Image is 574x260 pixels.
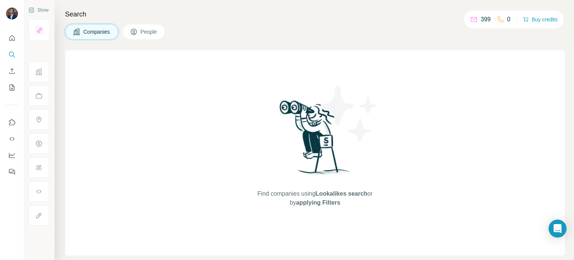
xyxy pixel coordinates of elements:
button: Show [23,4,54,16]
img: Surfe Illustration - Stars [315,80,382,147]
img: Surfe Illustration - Woman searching with binoculars [276,98,354,182]
div: Open Intercom Messenger [549,220,567,238]
button: Use Surfe API [6,132,18,146]
button: Use Surfe on LinkedIn [6,116,18,129]
span: Lookalikes search [315,190,367,197]
img: Avatar [6,7,18,19]
button: Dashboard [6,149,18,162]
button: Quick start [6,31,18,45]
button: My lists [6,81,18,94]
span: Find companies using or by [255,189,375,207]
button: Feedback [6,165,18,178]
button: Enrich CSV [6,64,18,78]
button: Search [6,48,18,61]
button: Buy credits [523,14,558,25]
span: Companies [83,28,111,36]
span: applying Filters [296,199,340,206]
p: 0 [507,15,510,24]
p: 399 [481,15,491,24]
span: People [141,28,158,36]
h4: Search [65,9,565,19]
